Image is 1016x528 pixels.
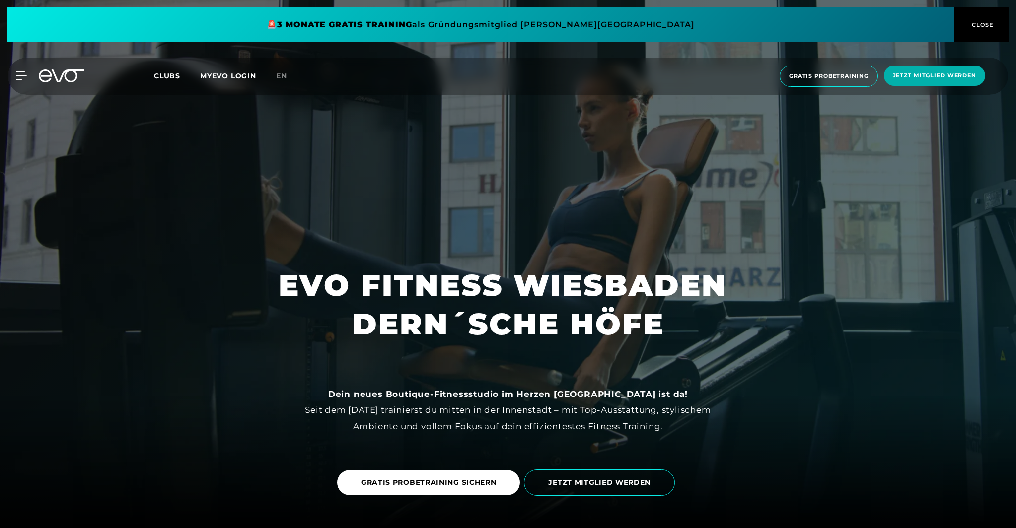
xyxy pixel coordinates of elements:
[954,7,1009,42] button: CLOSE
[328,389,688,399] strong: Dein neues Boutique-Fitnessstudio im Herzen [GEOGRAPHIC_DATA] ist da!
[969,20,994,29] span: CLOSE
[154,71,200,80] a: Clubs
[337,470,520,495] a: GRATIS PROBETRAINING SICHERN
[777,66,881,87] a: Gratis Probetraining
[524,462,679,503] a: JETZT MITGLIED WERDEN
[200,71,256,80] a: MYEVO LOGIN
[285,386,731,434] div: Seit dem [DATE] trainierst du mitten in der Innenstadt – mit Top-Ausstattung, stylischem Ambiente...
[548,477,651,488] span: JETZT MITGLIED WERDEN
[881,66,988,87] a: Jetzt Mitglied werden
[276,71,287,80] span: en
[279,266,737,343] h1: EVO FITNESS WIESBADEN DERN´SCHE HÖFE
[276,70,299,82] a: en
[789,72,869,80] span: Gratis Probetraining
[893,71,976,80] span: Jetzt Mitglied werden
[361,477,497,488] span: GRATIS PROBETRAINING SICHERN
[154,71,180,80] span: Clubs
